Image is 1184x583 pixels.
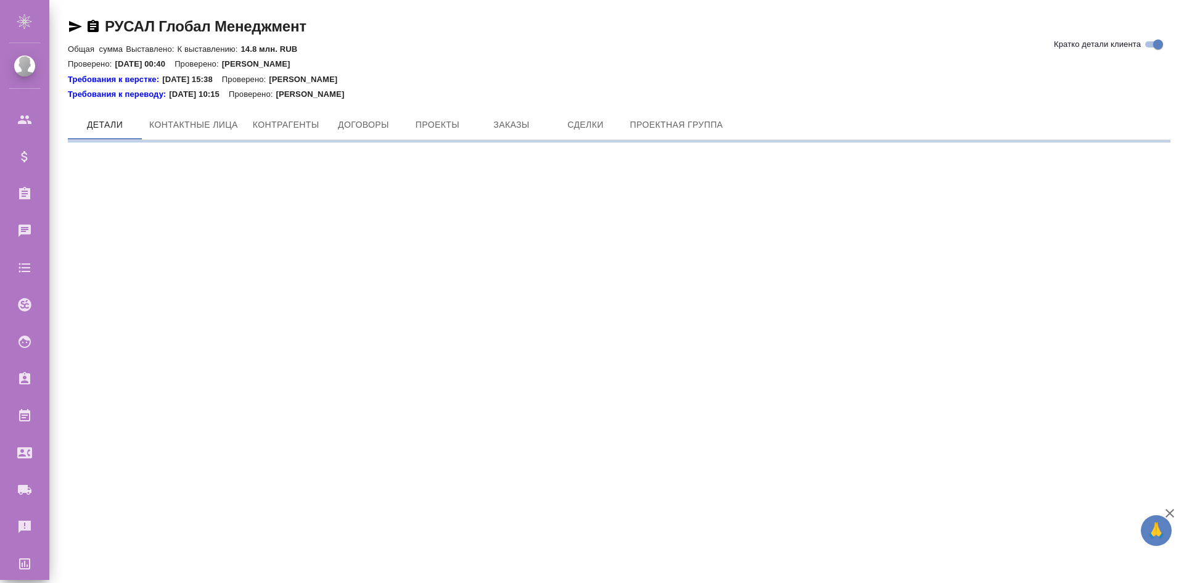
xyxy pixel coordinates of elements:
span: 🙏 [1146,518,1167,544]
div: Нажми, чтобы открыть папку с инструкцией [68,88,169,101]
button: Скопировать ссылку [86,19,101,34]
p: К выставлению: [178,44,241,54]
p: [DATE] 10:15 [169,88,229,101]
div: Нажми, чтобы открыть папку с инструкцией [68,73,162,86]
span: Сделки [556,117,615,133]
p: Проверено: [68,59,115,68]
button: 🙏 [1141,515,1172,546]
span: Контактные лица [149,117,238,133]
p: Проверено: [222,73,269,86]
a: Требования к переводу: [68,88,169,101]
p: [DATE] 00:40 [115,59,175,68]
p: [PERSON_NAME] [276,88,353,101]
p: 14.8 млн. RUB [240,44,306,54]
p: [PERSON_NAME] [269,73,347,86]
span: Контрагенты [253,117,319,133]
a: РУСАЛ Глобал Менеджмент [105,18,306,35]
p: Выставлено: [126,44,177,54]
span: Проектная группа [630,117,723,133]
span: Детали [75,117,134,133]
span: Заказы [482,117,541,133]
span: Договоры [334,117,393,133]
span: Проекты [408,117,467,133]
p: [DATE] 15:38 [162,73,222,86]
p: Общая сумма [68,44,126,54]
span: Кратко детали клиента [1054,38,1141,51]
p: Проверено: [175,59,222,68]
a: Требования к верстке: [68,73,162,86]
p: Проверено: [229,88,276,101]
button: Скопировать ссылку для ЯМессенджера [68,19,83,34]
p: [PERSON_NAME] [222,59,300,68]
